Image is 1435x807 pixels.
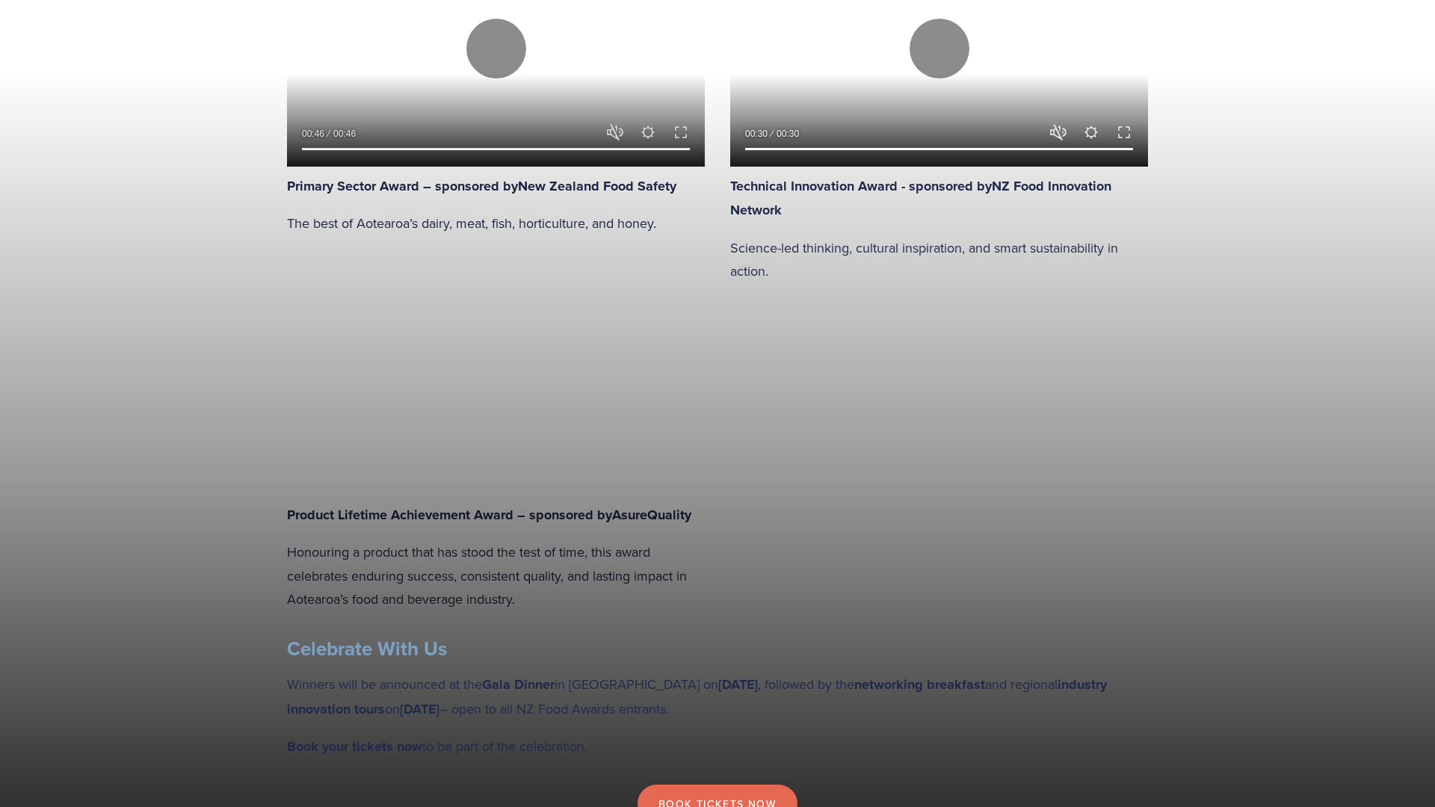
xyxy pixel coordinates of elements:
input: Seek [745,143,1133,154]
a: NZ Food Innovation Network [730,176,1115,220]
button: Play [910,19,969,78]
strong: networking breakfast [854,675,985,694]
strong: [DATE] [718,675,758,694]
div: Current time [745,126,771,141]
p: Winners will be announced at the in [GEOGRAPHIC_DATA] on , followed by the and regional on – open... [287,672,1148,721]
strong: Technical Innovation Award - sponsored by [730,176,992,196]
p: Science-led thinking, cultural inspiration, and smart sustainability in action. [730,236,1148,283]
strong: [DATE] [400,699,439,719]
p: to be part of the celebration. [287,735,1148,759]
strong: Book your tickets now [287,737,422,756]
strong: industry innovation tours [287,675,1111,719]
strong: Celebrate With Us [287,634,447,663]
div: Duration [771,126,803,141]
strong: Gala Dinner [482,675,555,694]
